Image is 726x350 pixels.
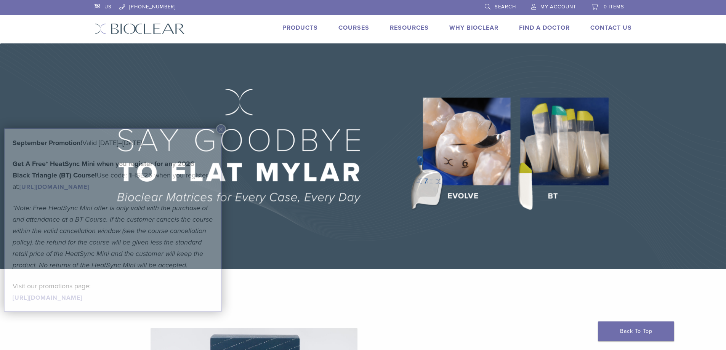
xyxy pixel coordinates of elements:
a: Find A Doctor [519,24,570,32]
a: Products [282,24,318,32]
p: Valid [DATE]–[DATE]. [13,137,213,149]
strong: Get A Free* HeatSync Mini when you register for any 2026 Black Triangle (BT) Course! [13,160,194,179]
a: [URL][DOMAIN_NAME] [19,183,89,191]
span: My Account [540,4,576,10]
span: 0 items [604,4,624,10]
a: Resources [390,24,429,32]
a: Back To Top [598,321,674,341]
a: Courses [338,24,369,32]
em: *Note: Free HeatSync Mini offer is only valid with the purchase of and attendance at a BT Course.... [13,204,213,269]
a: [URL][DOMAIN_NAME] [13,294,82,302]
a: Why Bioclear [449,24,498,32]
button: Close [216,124,226,134]
b: September Promotion! [13,139,82,147]
a: Contact Us [590,24,632,32]
span: Search [495,4,516,10]
p: Visit our promotions page: [13,280,213,303]
p: Use code: 1HSE25 when you register at: [13,158,213,192]
img: Bioclear [95,23,185,34]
